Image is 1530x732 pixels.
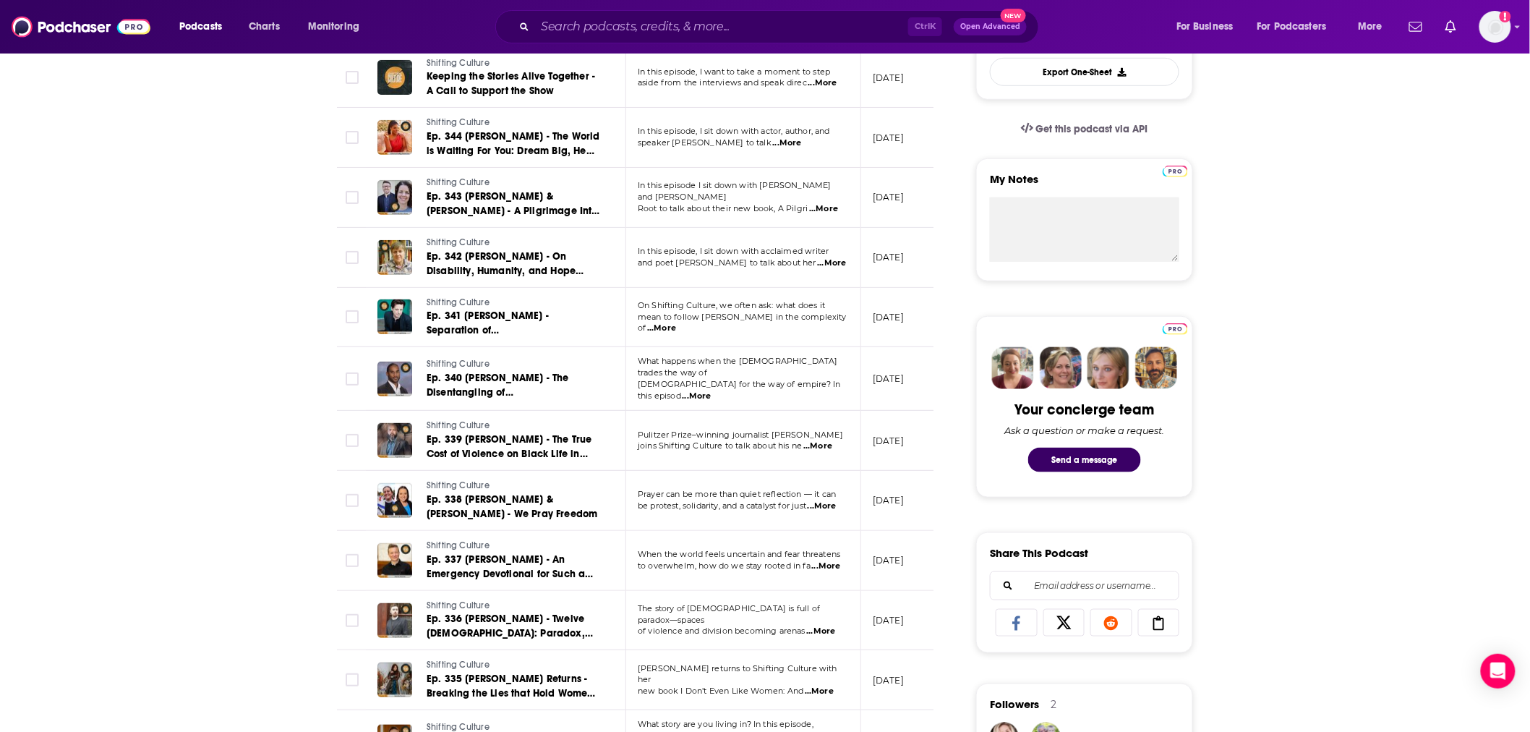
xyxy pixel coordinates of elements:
[427,420,600,433] a: Shifting Culture
[346,131,359,144] span: Toggle select row
[427,659,600,672] a: Shifting Culture
[427,420,490,430] span: Shifting Culture
[346,554,359,567] span: Toggle select row
[954,18,1027,35] button: Open AdvancedNew
[1176,17,1234,37] span: For Business
[1358,17,1382,37] span: More
[1043,609,1085,637] a: Share on X/Twitter
[346,251,359,264] span: Toggle select row
[1135,347,1177,389] img: Jon Profile
[772,137,801,149] span: ...More
[427,480,490,490] span: Shifting Culture
[1403,14,1428,39] a: Show notifications dropdown
[638,430,843,440] span: Pulitzer Prize–winning journalist [PERSON_NAME]
[427,371,600,400] a: Ep. 340 [PERSON_NAME] - The Disentangling of [DEMOGRAPHIC_DATA] from Empire: Why We Need [DEMOGRA...
[427,117,490,127] span: Shifting Culture
[638,300,825,310] span: On Shifting Culture, we often ask: what does it
[638,203,808,213] span: Root to talk about their new book, A Pilgri
[427,480,600,493] a: Shifting Culture
[535,15,908,38] input: Search podcasts, credits, & more...
[638,686,803,696] span: new book I Don’t Even Like Women: And
[638,246,829,256] span: In this episode, I sit down with acclaimed writer
[427,250,600,278] a: Ep. 342 [PERSON_NAME] - On Disability, Humanity, and Hope Through the Story of [PERSON_NAME] [PER...
[346,494,359,507] span: Toggle select row
[427,553,600,582] a: Ep. 337 [PERSON_NAME] - An Emergency Devotional for Such a Time As This
[990,546,1088,560] h3: Share This Podcast
[427,493,600,522] a: Ep. 338 [PERSON_NAME] & [PERSON_NAME] - We Pray Freedom
[1163,321,1188,335] a: Pro website
[427,237,490,247] span: Shifting Culture
[427,116,600,129] a: Shifting Culture
[873,72,904,84] p: [DATE]
[638,561,811,571] span: to overwhelm, how do we stay rooted in fa
[427,250,586,306] span: Ep. 342 [PERSON_NAME] - On Disability, Humanity, and Hope Through the Story of [PERSON_NAME] [PER...
[805,686,834,697] span: ...More
[346,71,359,84] span: Toggle select row
[427,70,595,97] span: Keeping the Stories Alive Together - A Call to Support the Show
[1090,609,1132,637] a: Share on Reddit
[427,130,600,186] span: Ep. 344 [PERSON_NAME] - The World is Waiting For You: Dream Big, Hear from [DEMOGRAPHIC_DATA], an...
[427,359,490,369] span: Shifting Culture
[346,373,359,386] span: Toggle select row
[638,501,806,511] span: be protest, solidarity, and a catalyst for just
[808,77,837,89] span: ...More
[960,23,1020,30] span: Open Advanced
[427,493,597,520] span: Ep. 338 [PERSON_NAME] & [PERSON_NAME] - We Pray Freedom
[873,311,904,323] p: [DATE]
[638,489,836,499] span: Prayer can be more than quiet reflection — it can
[427,190,600,218] a: Ep. 343 [PERSON_NAME] & [PERSON_NAME] - A Pilgrimage Into Letting Go
[1028,448,1141,472] button: Send a message
[647,323,676,334] span: ...More
[996,609,1038,637] a: Share on Facebook
[1479,11,1511,43] button: Show profile menu
[638,356,838,378] span: What happens when the [DEMOGRAPHIC_DATA] trades the way of
[308,17,359,37] span: Monitoring
[1015,401,1155,419] div: Your concierge team
[638,663,837,685] span: [PERSON_NAME] returns to Shifting Culture with her
[638,180,832,202] span: In this episode I sit down with [PERSON_NAME] and [PERSON_NAME]
[873,494,904,506] p: [DATE]
[638,258,816,268] span: and poet [PERSON_NAME] to talk about her
[1163,323,1188,335] img: Podchaser Pro
[427,722,490,732] span: Shifting Culture
[1163,166,1188,177] img: Podchaser Pro
[1257,17,1327,37] span: For Podcasters
[427,672,600,701] a: Ep. 335 [PERSON_NAME] Returns - Breaking the Lies that Hold Women Back in the [DEMOGRAPHIC_DATA]
[682,391,711,402] span: ...More
[1001,9,1027,22] span: New
[873,674,904,686] p: [DATE]
[249,17,280,37] span: Charts
[179,17,222,37] span: Podcasts
[298,15,378,38] button: open menu
[808,501,837,512] span: ...More
[427,297,600,310] a: Shifting Culture
[1138,609,1180,637] a: Copy Link
[992,347,1034,389] img: Sydney Profile
[427,540,600,553] a: Shifting Culture
[1036,123,1148,135] span: Get this podcast via API
[427,58,490,68] span: Shifting Culture
[346,434,359,447] span: Toggle select row
[169,15,241,38] button: open menu
[12,13,150,41] img: Podchaser - Follow, Share and Rate Podcasts
[809,203,838,215] span: ...More
[873,132,904,144] p: [DATE]
[638,312,847,333] span: mean to follow [PERSON_NAME] in the complexity of
[1479,11,1511,43] span: Logged in as eerdmans
[427,600,600,613] a: Shifting Culture
[990,172,1179,197] label: My Notes
[1163,163,1188,177] a: Pro website
[427,612,600,641] a: Ep. 336 [PERSON_NAME] - Twelve [DEMOGRAPHIC_DATA]: Paradox, Power, and Hope in the Story of [DEMO...
[427,433,591,474] span: Ep. 339 [PERSON_NAME] - The True Cost of Violence on Black Life in [GEOGRAPHIC_DATA]
[427,57,600,70] a: Shifting Culture
[1009,111,1160,147] a: Get this podcast via API
[873,554,904,566] p: [DATE]
[427,540,490,550] span: Shifting Culture
[427,372,598,456] span: Ep. 340 [PERSON_NAME] - The Disentangling of [DEMOGRAPHIC_DATA] from Empire: Why We Need [DEMOGRA...
[1087,347,1129,389] img: Jules Profile
[1248,15,1348,38] button: open menu
[239,15,289,38] a: Charts
[873,251,904,263] p: [DATE]
[1004,425,1165,436] div: Ask a question or make a request.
